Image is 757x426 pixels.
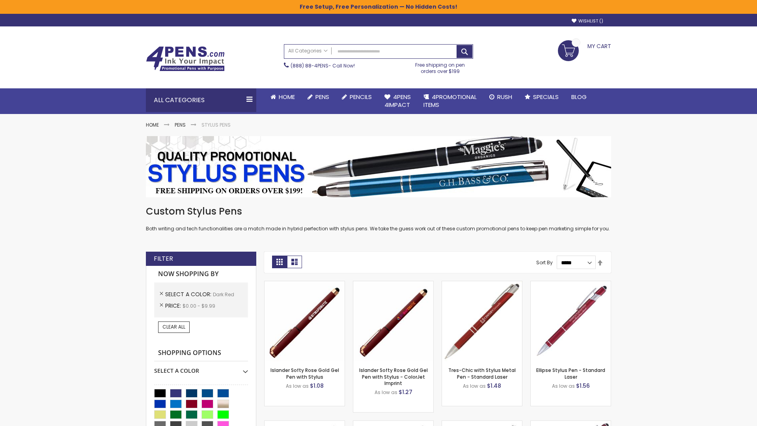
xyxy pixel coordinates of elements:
[310,382,324,390] span: $1.08
[442,281,522,288] a: Tres-Chic with Stylus Metal Pen - Standard Laser-Dark Red
[487,382,501,390] span: $1.48
[270,367,339,380] a: Islander Softy Rose Gold Gel Pen with Stylus
[442,281,522,361] img: Tres-Chic with Stylus Metal Pen - Standard Laser-Dark Red
[315,93,329,101] span: Pens
[286,383,309,389] span: As low as
[417,88,483,114] a: 4PROMOTIONALITEMS
[536,367,605,380] a: Ellipse Stylus Pen - Standard Laser
[264,88,301,106] a: Home
[463,383,486,389] span: As low as
[533,93,559,101] span: Specials
[423,93,477,109] span: 4PROMOTIONAL ITEMS
[572,18,603,24] a: Wishlist
[350,93,372,101] span: Pencils
[399,388,412,396] span: $1.27
[146,205,611,218] h1: Custom Stylus Pens
[158,321,190,333] a: Clear All
[288,48,328,54] span: All Categories
[154,361,248,375] div: Select A Color
[165,290,213,298] span: Select A Color
[175,121,186,128] a: Pens
[146,88,256,112] div: All Categories
[384,93,411,109] span: 4Pens 4impact
[301,88,336,106] a: Pens
[518,88,565,106] a: Specials
[375,389,397,396] span: As low as
[265,281,345,288] a: Islander Softy Rose Gold Gel Pen with Stylus-Dark Red
[154,254,173,263] strong: Filter
[576,382,590,390] span: $1.56
[165,302,183,310] span: Price
[565,88,593,106] a: Blog
[571,93,587,101] span: Blog
[154,266,248,282] strong: Now Shopping by
[146,205,611,232] div: Both writing and tech functionalities are a match made in hybrid perfection with stylus pens. We ...
[146,121,159,128] a: Home
[378,88,417,114] a: 4Pens4impact
[497,93,512,101] span: Rush
[531,281,611,288] a: Ellipse Stylus Pen - Standard Laser-Dark Red
[154,345,248,362] strong: Shopping Options
[448,367,516,380] a: Tres-Chic with Stylus Metal Pen - Standard Laser
[536,259,553,266] label: Sort By
[146,136,611,197] img: Stylus Pens
[552,383,575,389] span: As low as
[483,88,518,106] a: Rush
[336,88,378,106] a: Pencils
[353,281,433,288] a: Islander Softy Rose Gold Gel Pen with Stylus - ColorJet Imprint-Dark Red
[407,59,474,75] div: Free shipping on pen orders over $199
[291,62,328,69] a: (888) 88-4PENS
[162,323,185,330] span: Clear All
[201,121,231,128] strong: Stylus Pens
[146,46,225,71] img: 4Pens Custom Pens and Promotional Products
[353,281,433,361] img: Islander Softy Rose Gold Gel Pen with Stylus - ColorJet Imprint-Dark Red
[284,45,332,58] a: All Categories
[183,303,215,309] span: $0.00 - $9.99
[531,281,611,361] img: Ellipse Stylus Pen - Standard Laser-Dark Red
[213,291,234,298] span: Dark Red
[291,62,355,69] span: - Call Now!
[359,367,428,386] a: Islander Softy Rose Gold Gel Pen with Stylus - ColorJet Imprint
[279,93,295,101] span: Home
[265,281,345,361] img: Islander Softy Rose Gold Gel Pen with Stylus-Dark Red
[272,256,287,268] strong: Grid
